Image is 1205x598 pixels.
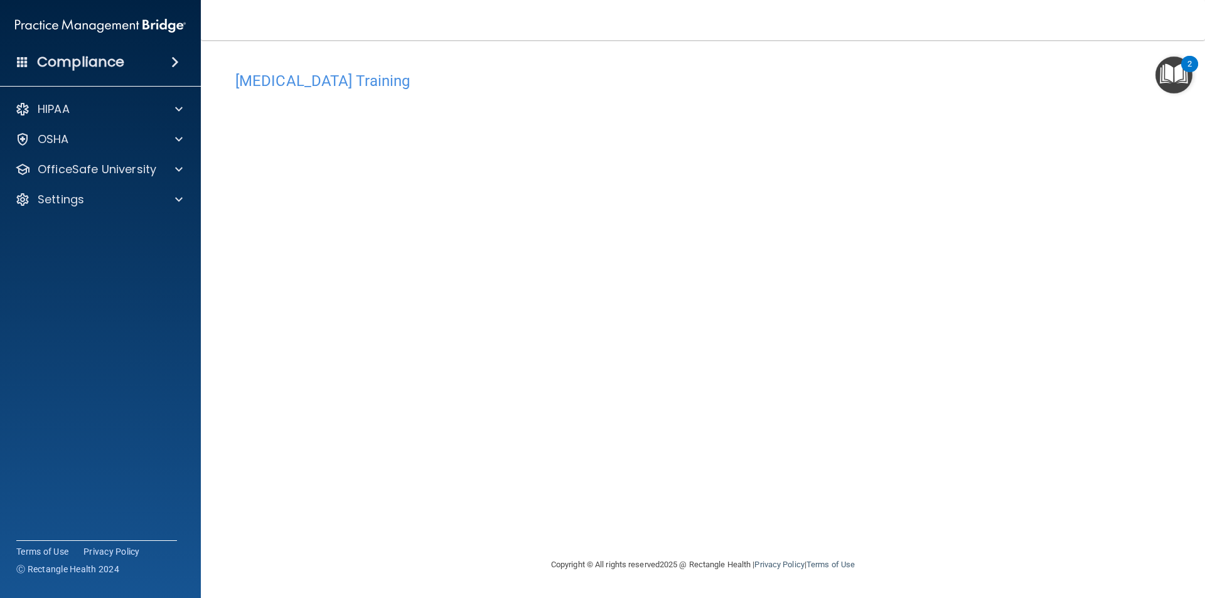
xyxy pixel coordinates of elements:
[38,132,69,147] p: OSHA
[15,192,183,207] a: Settings
[15,132,183,147] a: OSHA
[16,545,68,558] a: Terms of Use
[38,192,84,207] p: Settings
[1155,56,1192,93] button: Open Resource Center, 2 new notifications
[16,563,119,575] span: Ⓒ Rectangle Health 2024
[235,73,1170,89] h4: [MEDICAL_DATA] Training
[806,560,855,569] a: Terms of Use
[1187,64,1192,80] div: 2
[38,162,156,177] p: OfficeSafe University
[83,545,140,558] a: Privacy Policy
[474,545,932,585] div: Copyright © All rights reserved 2025 @ Rectangle Health | |
[15,102,183,117] a: HIPAA
[15,162,183,177] a: OfficeSafe University
[235,96,863,482] iframe: covid-19
[38,102,70,117] p: HIPAA
[15,13,186,38] img: PMB logo
[988,509,1190,559] iframe: Drift Widget Chat Controller
[37,53,124,71] h4: Compliance
[754,560,804,569] a: Privacy Policy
